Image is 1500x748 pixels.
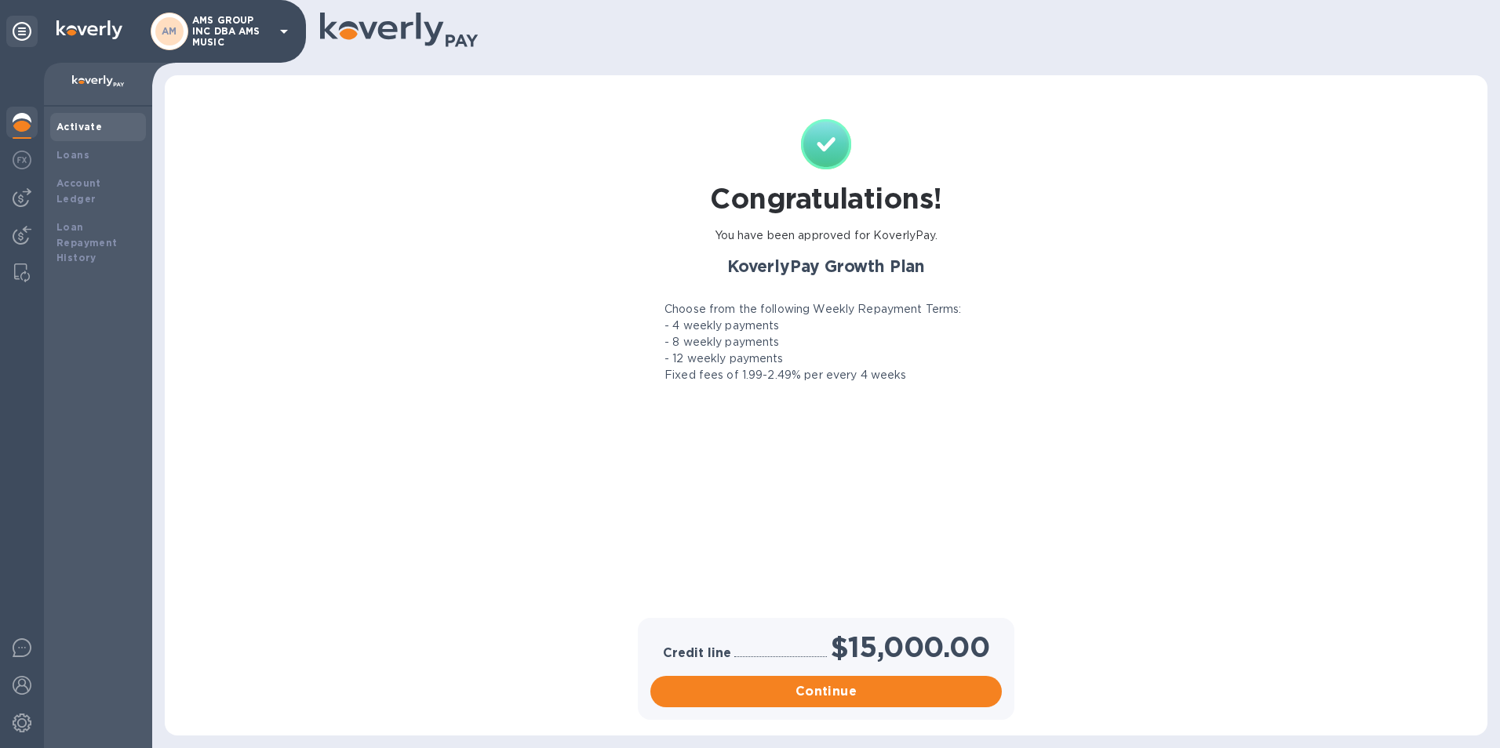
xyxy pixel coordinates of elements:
[162,25,177,37] b: AM
[710,182,941,215] h1: Congratulations!
[664,367,907,383] p: Fixed fees of 1.99-2.49% per every 4 weeks
[663,646,731,661] h3: Credit line
[641,256,1011,276] h2: KoverlyPay Growth Plan
[664,334,780,350] p: - 8 weekly payments
[664,318,780,334] p: - 4 weekly payments
[830,630,989,663] h1: $15,000.00
[664,350,784,367] p: - 12 weekly payments
[56,20,122,39] img: Logo
[715,227,938,244] p: You have been approved for KoverlyPay.
[56,177,101,205] b: Account Ledger
[56,121,102,133] b: Activate
[56,149,89,161] b: Loans
[192,15,271,48] p: AMS GROUP INC DBA AMS MUSIC
[56,221,118,264] b: Loan Repayment History
[650,676,1002,707] button: Continue
[6,16,38,47] div: Unpin categories
[664,301,961,318] p: Choose from the following Weekly Repayment Terms:
[13,151,31,169] img: Foreign exchange
[663,682,989,701] span: Continue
